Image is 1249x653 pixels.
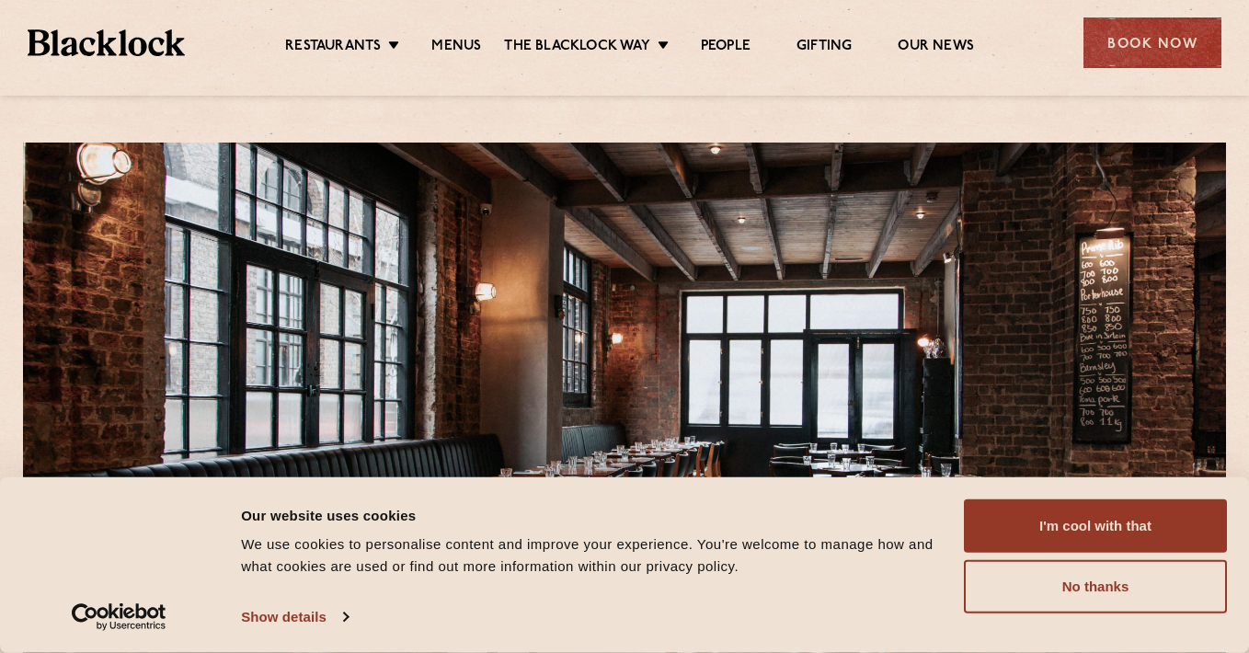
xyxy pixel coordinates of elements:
div: We use cookies to personalise content and improve your experience. You're welcome to manage how a... [241,533,943,578]
a: Restaurants [285,38,381,58]
a: The Blacklock Way [504,38,649,58]
a: Usercentrics Cookiebot - opens in a new window [39,603,200,631]
a: Our News [898,38,974,58]
div: Book Now [1083,17,1221,68]
a: People [701,38,751,58]
img: BL_Textured_Logo-footer-cropped.svg [28,29,185,56]
button: No thanks [964,560,1227,613]
a: Show details [241,603,348,631]
button: I'm cool with that [964,499,1227,553]
div: Our website uses cookies [241,504,943,526]
a: Gifting [796,38,852,58]
a: Menus [431,38,481,58]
